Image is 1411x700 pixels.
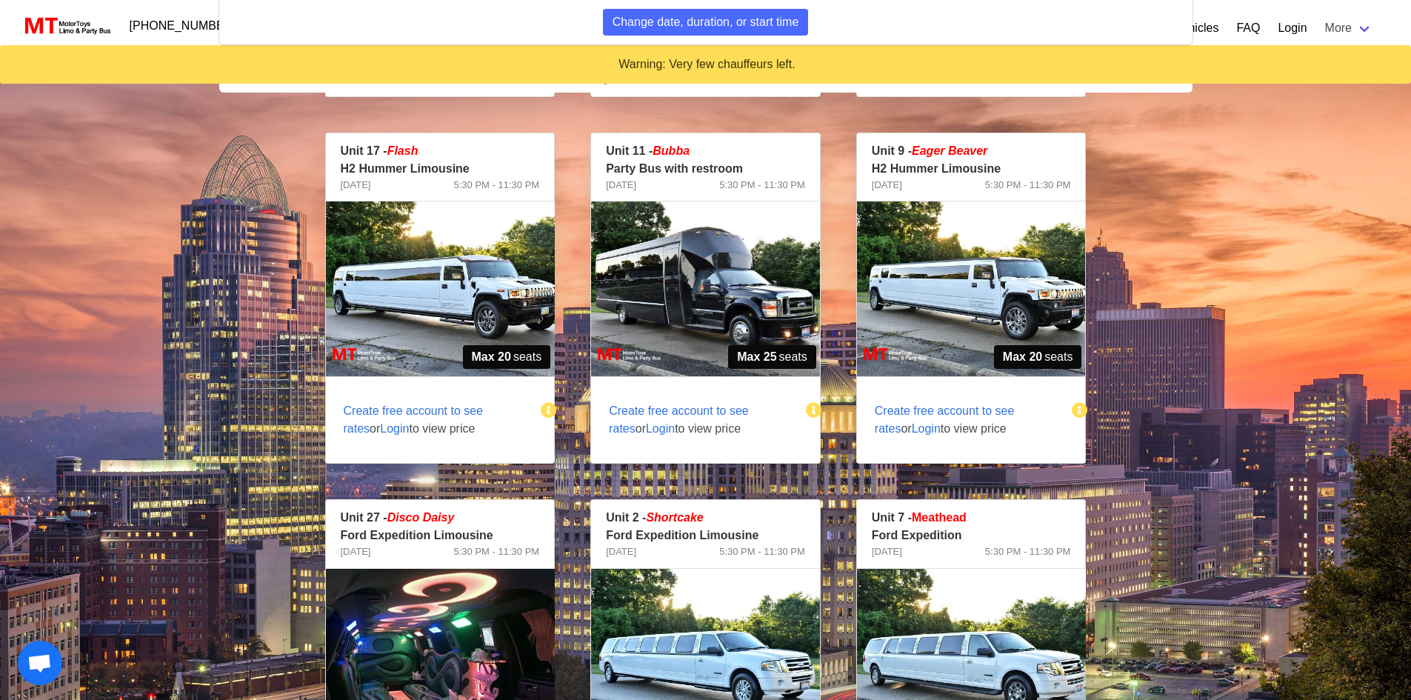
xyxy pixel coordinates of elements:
[472,348,511,366] strong: Max 20
[454,544,540,559] span: 5:30 PM - 11:30 PM
[603,9,809,36] button: Change date, duration, or start time
[1236,19,1260,37] a: FAQ
[341,509,540,527] p: Unit 27 -
[387,144,418,157] em: Flash
[121,11,245,41] a: [PHONE_NUMBER]
[341,160,540,178] p: H2 Hummer Limousine
[912,511,967,524] span: Meathead
[606,178,636,193] span: [DATE]
[719,178,805,193] span: 5:30 PM - 11:30 PM
[872,509,1071,527] p: Unit 7 -
[341,178,371,193] span: [DATE]
[613,13,799,31] span: Change date, duration, or start time
[872,527,1071,544] p: Ford Expedition
[326,384,543,456] span: or to view price
[872,142,1071,160] p: Unit 9 -
[857,201,1086,376] img: 09%2001.jpg
[728,345,816,369] span: seats
[1316,13,1381,43] a: More
[912,144,987,157] em: Eager Beaver
[591,384,808,456] span: or to view price
[21,16,112,36] img: MotorToys Logo
[646,422,675,435] span: Login
[985,178,1071,193] span: 5:30 PM - 11:30 PM
[1175,19,1219,37] a: Vehicles
[12,56,1402,73] div: Warning: Very few chauffeurs left.
[857,384,1074,456] span: or to view price
[1278,19,1307,37] a: Login
[387,511,455,524] em: Disco Daisy
[872,544,902,559] span: [DATE]
[606,160,805,178] p: Party Bus with restroom
[606,527,805,544] p: Ford Expedition Limousine
[341,142,540,160] p: Unit 17 -
[1003,348,1042,366] strong: Max 20
[985,544,1071,559] span: 5:30 PM - 11:30 PM
[912,422,941,435] span: Login
[606,509,805,527] p: Unit 2 -
[344,404,484,435] span: Create free account to see rates
[872,178,902,193] span: [DATE]
[875,404,1015,435] span: Create free account to see rates
[653,144,690,157] em: Bubba
[646,511,703,524] em: Shortcake
[994,345,1082,369] span: seats
[326,201,555,376] img: 17%2001.jpg
[609,404,749,435] span: Create free account to see rates
[591,201,820,376] img: 11%2001.jpg
[719,544,805,559] span: 5:30 PM - 11:30 PM
[606,142,805,160] p: Unit 11 -
[737,348,776,366] strong: Max 25
[18,641,62,685] div: Open chat
[380,422,409,435] span: Login
[454,178,540,193] span: 5:30 PM - 11:30 PM
[341,527,540,544] p: Ford Expedition Limousine
[872,160,1071,178] p: H2 Hummer Limousine
[463,345,551,369] span: seats
[606,544,636,559] span: [DATE]
[341,544,371,559] span: [DATE]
